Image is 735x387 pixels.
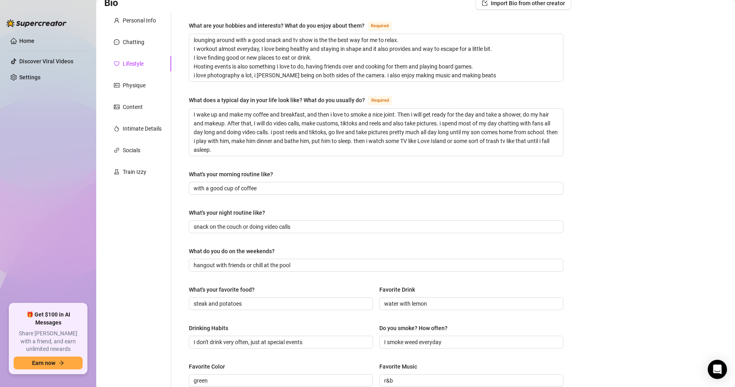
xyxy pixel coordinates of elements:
span: idcard [114,83,119,88]
div: Train Izzy [123,167,146,176]
span: arrow-right [59,360,64,366]
span: experiment [114,169,119,175]
label: What are your hobbies and interests? What do you enjoy about them? [189,21,401,30]
label: What's your night routine like? [189,208,271,217]
label: What's your morning routine like? [189,170,279,179]
input: What's your night routine like? [194,222,557,231]
span: link [114,147,119,153]
div: Socials [123,146,140,155]
span: 🎁 Get $100 in AI Messages [14,311,83,327]
img: logo-BBDzfeDw.svg [6,19,67,27]
textarea: What does a typical day in your life look like? What do you usually do? [189,109,563,156]
input: Do you smoke? How often? [384,338,557,347]
a: Discover Viral Videos [19,58,73,64]
input: What's your favorite food? [194,299,366,308]
div: What's your night routine like? [189,208,265,217]
div: Lifestyle [123,59,144,68]
div: Favorite Music [379,362,417,371]
label: What do you do on the weekends? [189,247,280,256]
input: Favorite Color [194,376,366,385]
span: heart [114,61,119,67]
label: Do you smoke? How often? [379,324,453,333]
div: Content [123,103,143,111]
span: import [482,0,488,6]
div: What's your morning routine like? [189,170,273,179]
label: What's your favorite food? [189,285,260,294]
label: Favorite Color [189,362,231,371]
input: Favorite Music [384,376,557,385]
div: What's your favorite food? [189,285,255,294]
div: Open Intercom Messenger [708,360,727,379]
div: Favorite Drink [379,285,415,294]
span: message [114,39,119,45]
a: Settings [19,74,40,81]
span: picture [114,104,119,110]
span: fire [114,126,119,131]
div: Intimate Details [123,124,162,133]
div: Drinking Habits [189,324,228,333]
textarea: What are your hobbies and interests? What do you enjoy about them? [189,34,563,81]
div: What are your hobbies and interests? What do you enjoy about them? [189,21,364,30]
span: Required [368,96,392,105]
label: Favorite Music [379,362,423,371]
input: What's your morning routine like? [194,184,557,193]
div: Favorite Color [189,362,225,371]
span: Earn now [32,360,55,366]
span: Required [368,22,392,30]
span: Share [PERSON_NAME] with a friend, and earn unlimited rewards [14,330,83,353]
span: user [114,18,119,23]
div: Personal Info [123,16,156,25]
button: Earn nowarrow-right [14,357,83,369]
input: Favorite Drink [384,299,557,308]
div: What do you do on the weekends? [189,247,275,256]
a: Home [19,38,34,44]
div: What does a typical day in your life look like? What do you usually do? [189,96,365,105]
label: Drinking Habits [189,324,234,333]
label: Favorite Drink [379,285,421,294]
input: What do you do on the weekends? [194,261,557,270]
label: What does a typical day in your life look like? What do you usually do? [189,95,401,105]
input: Drinking Habits [194,338,366,347]
div: Physique [123,81,146,90]
div: Chatting [123,38,144,46]
div: Do you smoke? How often? [379,324,447,333]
